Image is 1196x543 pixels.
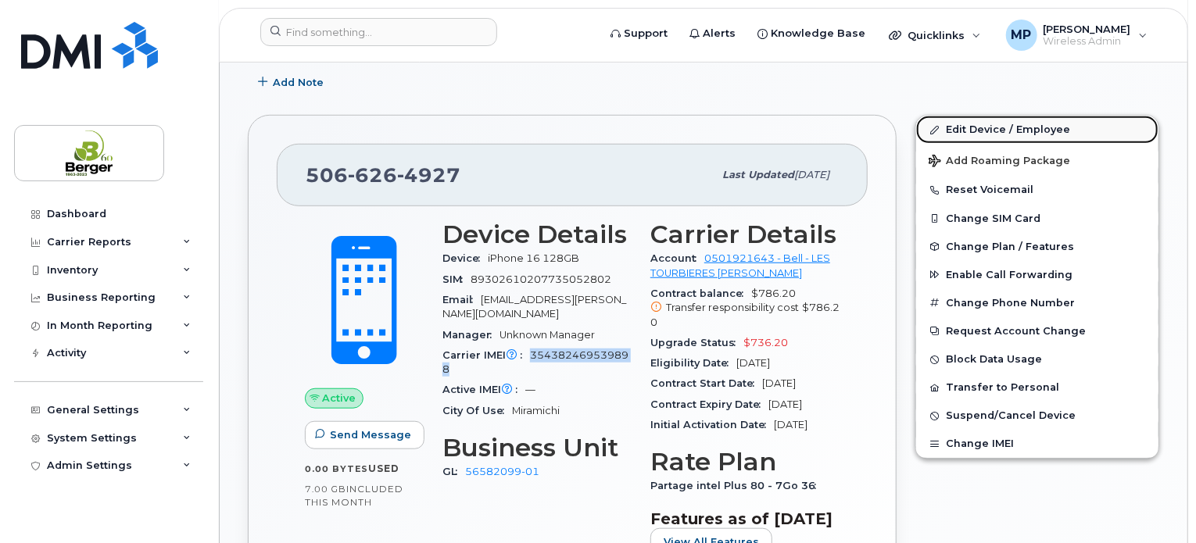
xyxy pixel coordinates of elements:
input: Find something... [260,18,497,46]
div: Mira-Louise Paquin [995,20,1158,51]
span: [EMAIL_ADDRESS][PERSON_NAME][DOMAIN_NAME] [442,294,626,320]
h3: Device Details [442,220,632,248]
span: [DATE] [736,357,770,369]
h3: Carrier Details [650,220,840,248]
a: Alerts [679,18,747,49]
span: Knowledge Base [771,26,865,41]
span: $786.20 [650,302,840,327]
span: 354382469539898 [442,349,628,375]
span: 0.00 Bytes [305,463,368,474]
span: [PERSON_NAME] [1044,23,1131,35]
button: Request Account Change [916,317,1158,345]
span: used [368,463,399,474]
span: Send Message [330,427,411,442]
span: Last updated [722,169,794,180]
button: Enable Call Forwarding [916,261,1158,289]
span: Active [323,391,356,405]
span: Contract Expiry Date [650,398,768,410]
span: Contract Start Date [650,377,762,389]
span: [DATE] [774,419,807,430]
span: Contract balance [650,288,751,299]
span: GL [442,466,465,477]
span: included this month [305,483,403,509]
span: iPhone 16 128GB [488,252,579,264]
span: $786.20 [650,288,840,330]
span: Enable Call Forwarding [946,269,1072,280]
span: Support [624,26,668,41]
button: Reset Voicemail [916,176,1158,204]
span: Carrier IMEI [442,349,530,361]
span: Add Note [273,75,324,90]
button: Add Note [248,68,337,96]
a: 0501921643 - Bell - LES TOURBIERES [PERSON_NAME] [650,252,830,278]
button: Block Data Usage [916,345,1158,373]
span: Quicklinks [908,29,965,41]
span: Partage intel Plus 80 - 7Go 36 [650,480,824,491]
span: Device [442,252,488,264]
button: Change SIM Card [916,205,1158,233]
button: Suspend/Cancel Device [916,402,1158,430]
span: 4927 [397,163,460,187]
span: [DATE] [794,169,829,180]
span: City Of Use [442,405,512,416]
span: $736.20 [743,337,788,348]
span: Account [650,252,704,264]
span: Upgrade Status [650,337,743,348]
span: [DATE] [762,377,796,389]
span: 506 [306,163,460,187]
span: Email [442,294,481,305]
span: Eligibility Date [650,357,736,369]
span: MP [1012,26,1032,45]
span: Initial Activation Date [650,419,774,430]
div: Quicklinks [878,20,992,51]
span: — [525,384,535,395]
h3: Features as of [DATE] [650,509,840,528]
span: SIM [442,273,471,285]
span: Miramichi [512,405,560,416]
span: Add Roaming Package [929,155,1070,170]
a: Support [600,18,679,49]
button: Change IMEI [916,430,1158,458]
span: 89302610207735052802 [471,273,611,285]
button: Change Phone Number [916,289,1158,317]
h3: Business Unit [442,434,632,462]
a: Knowledge Base [747,18,876,49]
span: Change Plan / Features [946,241,1074,252]
a: Edit Device / Employee [916,116,1158,144]
span: [DATE] [768,398,802,410]
span: 7.00 GB [305,484,346,495]
span: Transfer responsibility cost [666,302,799,313]
span: Wireless Admin [1044,35,1131,48]
span: Active IMEI [442,384,525,395]
span: Unknown Manager [500,329,595,341]
button: Change Plan / Features [916,233,1158,261]
h3: Rate Plan [650,448,840,476]
button: Send Message [305,421,424,449]
span: Suspend/Cancel Device [946,410,1076,422]
span: 626 [348,163,397,187]
a: 56582099-01 [465,466,539,477]
span: Alerts [703,26,736,41]
button: Transfer to Personal [916,373,1158,402]
button: Add Roaming Package [916,144,1158,176]
span: Manager [442,329,500,341]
